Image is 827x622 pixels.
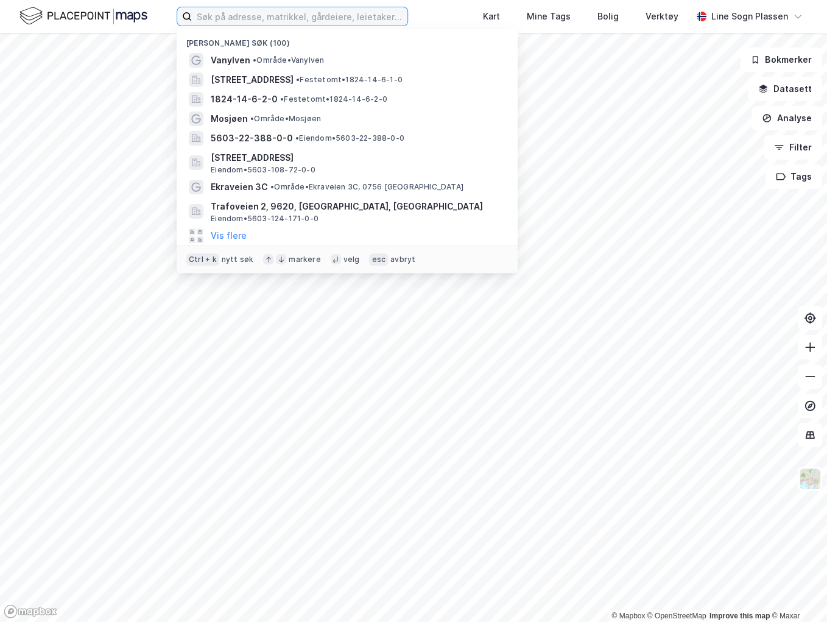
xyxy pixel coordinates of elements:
button: Datasett [748,77,822,101]
span: Ekraveien 3C [211,180,268,194]
div: velg [343,255,360,264]
span: 1824-14-6-2-0 [211,92,278,107]
div: esc [369,253,388,266]
span: [STREET_ADDRESS] [211,150,503,165]
div: Kart [483,9,500,24]
button: Analyse [751,106,822,130]
span: Eiendom • 5603-22-388-0-0 [295,133,404,143]
span: • [295,133,299,143]
span: • [296,75,300,84]
span: • [250,114,254,123]
input: Søk på adresse, matrikkel, gårdeiere, leietakere eller personer [192,7,407,26]
div: Bolig [597,9,619,24]
div: markere [289,255,320,264]
a: Improve this map [709,612,770,620]
div: Line Sogn Plassen [711,9,788,24]
span: Festetomt • 1824-14-6-2-0 [280,94,387,104]
span: Eiendom • 5603-124-171-0-0 [211,214,318,224]
span: Område • Vanylven [253,55,324,65]
span: Vanylven [211,53,250,68]
span: • [280,94,284,104]
div: nytt søk [222,255,254,264]
img: Z [798,467,822,490]
a: Mapbox [611,612,645,620]
a: OpenStreetMap [647,612,706,620]
div: avbryt [390,255,415,264]
div: Kontrollprogram for chat [766,564,827,622]
div: Ctrl + k [186,253,219,266]
span: Festetomt • 1824-14-6-1-0 [296,75,403,85]
span: Trafoveien 2, 9620, [GEOGRAPHIC_DATA], [GEOGRAPHIC_DATA] [211,199,503,214]
div: Mine Tags [527,9,571,24]
span: 5603-22-388-0-0 [211,131,293,146]
div: [PERSON_NAME] søk (100) [177,29,518,51]
button: Tags [765,164,822,189]
span: Område • Mosjøen [250,114,321,124]
span: Eiendom • 5603-108-72-0-0 [211,165,315,175]
span: • [253,55,256,65]
span: [STREET_ADDRESS] [211,72,294,87]
button: Filter [764,135,822,160]
a: Mapbox homepage [4,604,57,618]
img: logo.f888ab2527a4732fd821a326f86c7f29.svg [19,5,147,27]
button: Bokmerker [740,48,822,72]
button: Vis flere [211,228,247,243]
span: Mosjøen [211,111,248,126]
span: • [270,182,274,191]
iframe: Chat Widget [766,564,827,622]
div: Verktøy [646,9,678,24]
span: Område • Ekraveien 3C, 0756 [GEOGRAPHIC_DATA] [270,182,463,192]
